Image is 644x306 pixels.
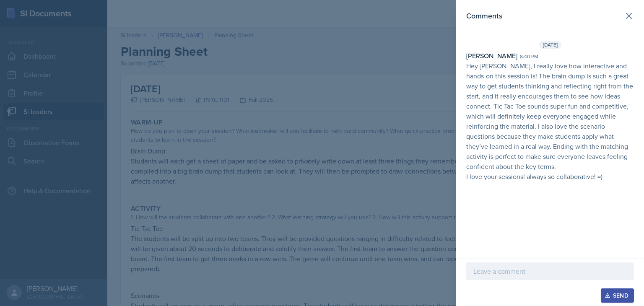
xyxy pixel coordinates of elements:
[539,41,561,49] span: [DATE]
[466,61,634,171] p: Hey [PERSON_NAME], I really love how interactive and hands-on this session is! The brain dump is ...
[601,288,634,303] button: Send
[466,10,502,22] h2: Comments
[520,53,538,60] div: 8:40 pm
[466,171,634,182] p: I love your sessions! always so collaborative! =)
[606,292,628,299] div: Send
[466,51,517,61] div: [PERSON_NAME]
